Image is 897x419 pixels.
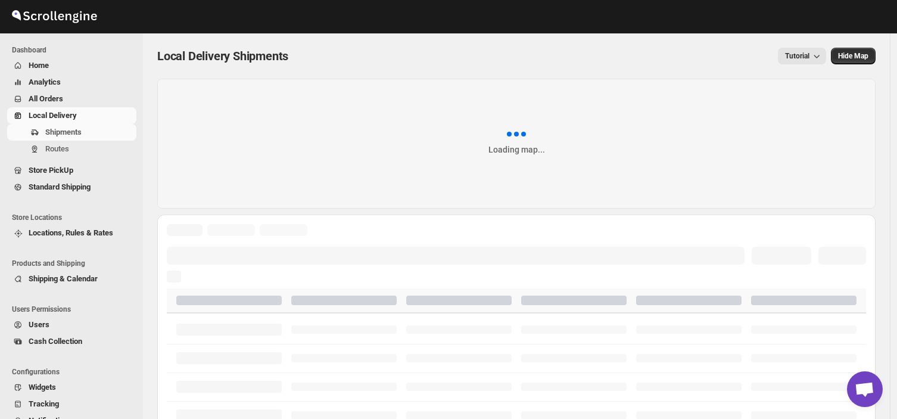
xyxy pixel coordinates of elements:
span: Shipping & Calendar [29,274,98,283]
button: Shipments [7,124,136,141]
span: Cash Collection [29,337,82,346]
button: Widgets [7,379,136,396]
span: Users Permissions [12,305,137,314]
span: All Orders [29,94,63,103]
span: Locations, Rules & Rates [29,228,113,237]
span: Standard Shipping [29,182,91,191]
span: Store PickUp [29,166,73,175]
span: Products and Shipping [12,259,137,268]
span: Hide Map [838,51,868,61]
span: Store Locations [12,213,137,222]
span: Tutorial [785,52,809,60]
button: Users [7,316,136,333]
span: Analytics [29,77,61,86]
span: Routes [45,144,69,153]
span: Tracking [29,399,59,408]
span: Shipments [45,128,82,136]
button: Cash Collection [7,333,136,350]
span: Home [29,61,49,70]
button: Home [7,57,136,74]
div: Loading map... [488,144,545,156]
span: Users [29,320,49,329]
button: Locations, Rules & Rates [7,225,136,241]
span: Dashboard [12,45,137,55]
span: Local Delivery Shipments [157,49,288,63]
button: Shipping & Calendar [7,271,136,287]
button: Tutorial [778,48,826,64]
button: Routes [7,141,136,157]
span: Local Delivery [29,111,77,120]
a: Open chat [847,371,883,407]
button: Analytics [7,74,136,91]
button: All Orders [7,91,136,107]
span: Configurations [12,367,137,377]
button: Map action label [831,48,876,64]
button: Tracking [7,396,136,412]
span: Widgets [29,383,56,392]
